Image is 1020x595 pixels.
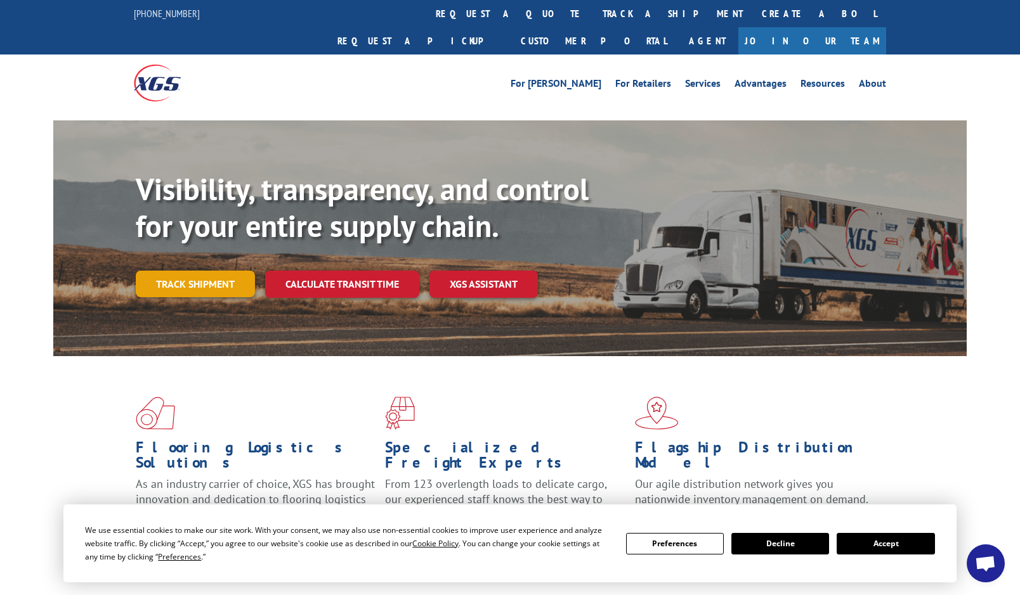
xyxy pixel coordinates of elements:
div: Cookie Consent Prompt [63,504,957,582]
span: Our agile distribution network gives you nationwide inventory management on demand. [635,477,868,506]
div: We use essential cookies to make our site work. With your consent, we may also use non-essential ... [85,523,610,563]
button: Accept [837,533,934,554]
a: Open chat [967,544,1005,582]
a: Agent [676,27,738,54]
img: xgs-icon-total-supply-chain-intelligence-red [136,397,175,430]
a: About [859,79,886,93]
b: Visibility, transparency, and control for your entire supply chain. [136,169,589,245]
span: As an industry carrier of choice, XGS has brought innovation and dedication to flooring logistics... [136,477,375,521]
h1: Flooring Logistics Solutions [136,440,376,477]
a: XGS ASSISTANT [429,271,538,298]
h1: Specialized Freight Experts [385,440,625,477]
span: Cookie Policy [412,538,459,549]
span: Preferences [158,551,201,562]
img: xgs-icon-flagship-distribution-model-red [635,397,679,430]
img: xgs-icon-focused-on-flooring-red [385,397,415,430]
button: Preferences [626,533,724,554]
p: From 123 overlength loads to delicate cargo, our experienced staff knows the best way to move you... [385,477,625,533]
a: [PHONE_NUMBER] [134,7,200,20]
a: Advantages [735,79,787,93]
a: Join Our Team [738,27,886,54]
a: Calculate transit time [265,271,419,298]
a: Track shipment [136,271,255,297]
a: Request a pickup [328,27,511,54]
button: Decline [731,533,829,554]
a: For [PERSON_NAME] [511,79,601,93]
a: Customer Portal [511,27,676,54]
h1: Flagship Distribution Model [635,440,875,477]
a: Services [685,79,721,93]
a: For Retailers [615,79,671,93]
a: Resources [801,79,845,93]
